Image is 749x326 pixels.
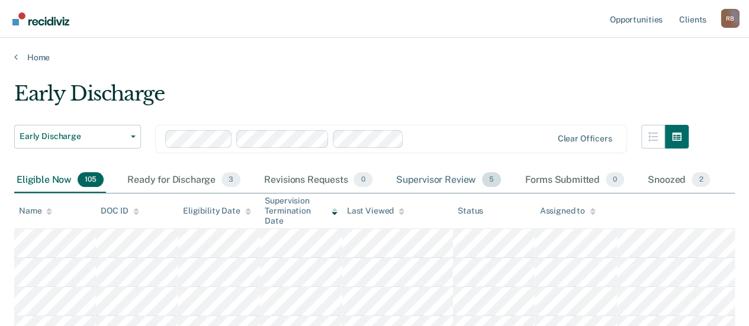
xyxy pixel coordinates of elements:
[14,125,141,149] button: Early Discharge
[14,167,106,193] div: Eligible Now105
[482,172,501,188] span: 5
[183,206,251,216] div: Eligibility Date
[721,9,740,28] button: Profile dropdown button
[458,206,483,216] div: Status
[606,172,624,188] span: 0
[20,131,126,141] span: Early Discharge
[12,12,69,25] img: Recidiviz
[539,206,595,216] div: Assigned to
[262,167,374,193] div: Revisions Requests0
[394,167,504,193] div: Supervisor Review5
[14,82,689,115] div: Early Discharge
[265,196,337,225] div: Supervision Termination Date
[19,206,52,216] div: Name
[125,167,243,193] div: Ready for Discharge3
[557,134,612,144] div: Clear officers
[347,206,404,216] div: Last Viewed
[721,9,740,28] div: R B
[221,172,240,188] span: 3
[14,52,735,63] a: Home
[353,172,372,188] span: 0
[692,172,710,188] span: 2
[645,167,712,193] div: Snoozed2
[78,172,104,188] span: 105
[522,167,626,193] div: Forms Submitted0
[101,206,139,216] div: DOC ID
